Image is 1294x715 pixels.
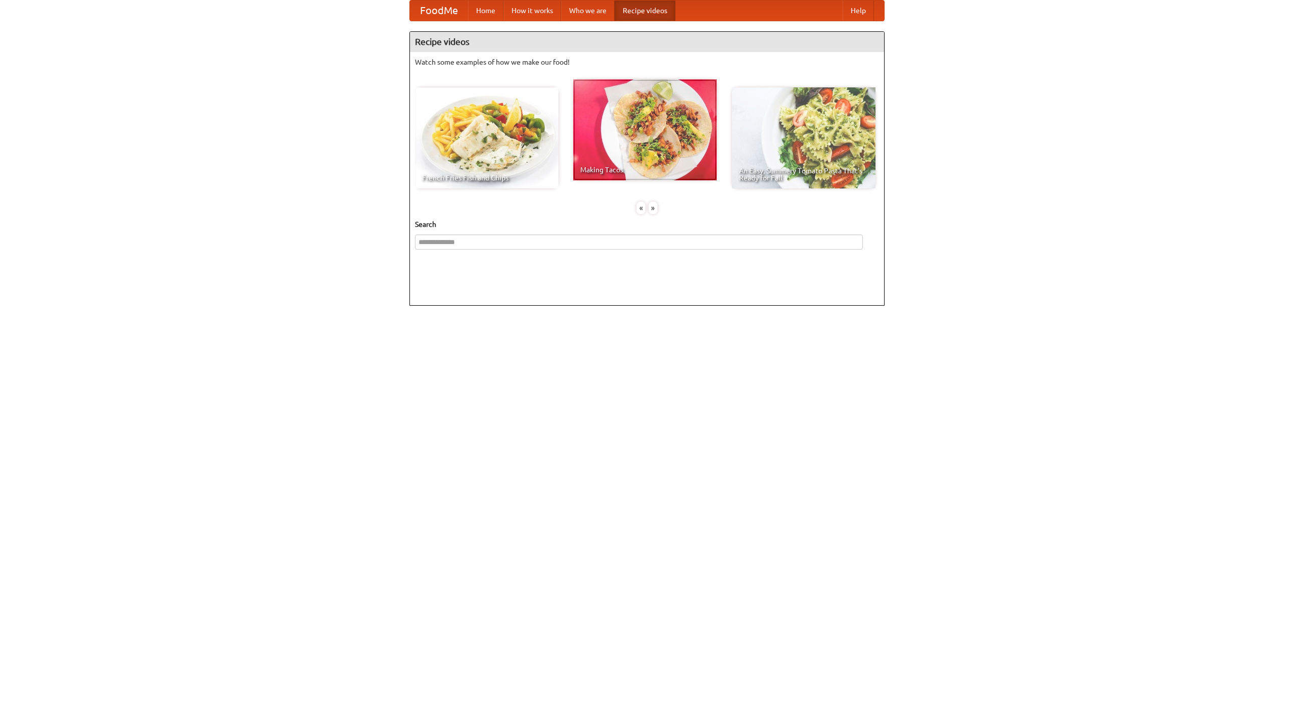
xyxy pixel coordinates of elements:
[422,174,551,181] span: French Fries Fish and Chips
[580,166,710,173] span: Making Tacos
[843,1,874,21] a: Help
[739,167,868,181] span: An Easy, Summery Tomato Pasta That's Ready for Fall
[415,87,559,188] a: French Fries Fish and Chips
[649,202,658,214] div: »
[615,1,675,21] a: Recipe videos
[415,57,879,67] p: Watch some examples of how we make our food!
[732,87,875,188] a: An Easy, Summery Tomato Pasta That's Ready for Fall
[561,1,615,21] a: Who we are
[636,202,645,214] div: «
[410,32,884,52] h4: Recipe videos
[415,219,879,229] h5: Search
[410,1,468,21] a: FoodMe
[468,1,503,21] a: Home
[503,1,561,21] a: How it works
[573,79,717,180] a: Making Tacos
